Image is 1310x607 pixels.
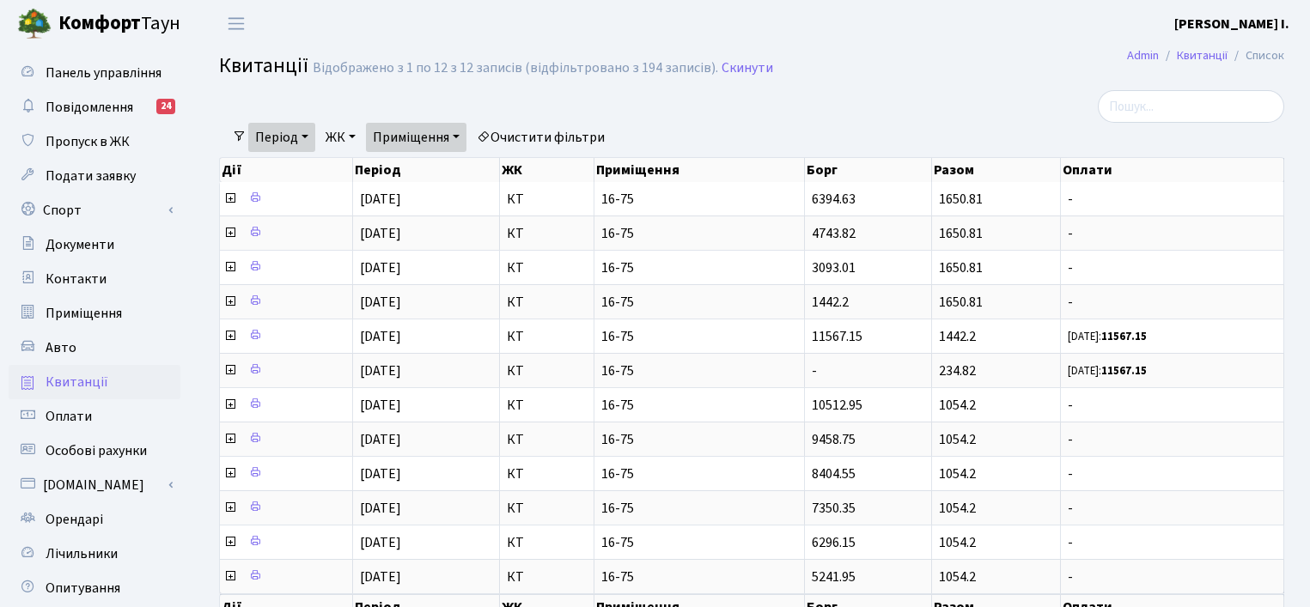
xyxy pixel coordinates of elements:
span: 7350.35 [812,499,856,518]
b: Комфорт [58,9,141,37]
a: Приміщення [9,296,180,331]
th: Разом [932,158,1061,182]
span: [DATE] [360,293,401,312]
a: Авто [9,331,180,365]
b: [PERSON_NAME] І. [1174,15,1289,33]
span: 1054.2 [939,568,976,586]
a: Квитанції [1177,46,1228,64]
a: Скинути [722,60,773,76]
span: 1650.81 [939,224,983,243]
th: Період [353,158,500,182]
span: КТ [507,536,587,549]
span: 16-75 [601,227,797,240]
span: 6394.63 [812,190,856,209]
span: 1442.2 [812,293,849,312]
a: Пропуск в ЖК [9,124,180,159]
span: 16-75 [601,295,797,309]
span: [DATE] [360,430,401,449]
span: Приміщення [46,304,122,323]
span: [DATE] [360,224,401,243]
a: Admin [1127,46,1159,64]
a: Подати заявку [9,159,180,193]
a: ЖК [319,123,363,152]
span: КТ [507,192,587,206]
span: Повідомлення [46,98,133,117]
span: 16-75 [601,433,797,446]
span: Панель управління [46,64,161,82]
small: [DATE]: [1068,329,1147,344]
span: 1054.2 [939,464,976,483]
span: КТ [507,364,587,378]
span: 5241.95 [812,568,856,586]
span: КТ [507,501,587,515]
span: Опитування [46,579,120,598]
span: 3093.01 [812,258,856,277]
a: Лічильники [9,537,180,571]
a: Орендарі [9,502,180,537]
span: КТ [507,261,587,275]
span: Лічильники [46,544,118,563]
th: Дії [220,158,353,182]
span: Пропуск в ЖК [46,132,130,151]
a: Особові рахунки [9,434,180,468]
span: Орендарі [46,510,103,529]
span: - [1068,261,1276,275]
span: - [1068,570,1276,584]
span: - [1068,295,1276,309]
span: [DATE] [360,499,401,518]
span: 16-75 [601,330,797,343]
span: [DATE] [360,361,401,380]
span: 1054.2 [939,396,976,415]
th: Приміщення [594,158,805,182]
span: 4743.82 [812,224,856,243]
span: 16-75 [601,398,797,412]
span: 1054.2 [939,499,976,518]
a: Оплати [9,399,180,434]
span: КТ [507,570,587,584]
span: - [1068,433,1276,446]
span: [DATE] [360,190,401,209]
span: Оплати [46,407,92,426]
span: Таун [58,9,180,39]
span: [DATE] [360,568,401,586]
span: [DATE] [360,327,401,346]
span: 6296.15 [812,533,856,552]
b: 11567.15 [1101,363,1147,379]
a: Спорт [9,193,180,228]
span: 1054.2 [939,430,976,449]
span: КТ [507,330,587,343]
a: Приміщення [366,123,466,152]
span: [DATE] [360,464,401,483]
a: Документи [9,228,180,262]
span: 9458.75 [812,430,856,449]
span: Квитанції [46,373,108,392]
a: Очистити фільтри [470,123,612,152]
b: 11567.15 [1101,329,1147,344]
button: Переключити навігацію [215,9,258,38]
span: 1442.2 [939,327,976,346]
a: Панель управління [9,56,180,90]
span: 234.82 [939,361,976,380]
span: Авто [46,338,76,357]
span: Квитанції [219,51,308,81]
span: - [1068,501,1276,515]
span: 16-75 [601,536,797,549]
span: 16-75 [601,501,797,515]
span: - [1068,536,1276,549]
span: - [812,361,817,380]
span: 1650.81 [939,190,983,209]
span: - [1068,467,1276,481]
span: - [1068,398,1276,412]
span: КТ [507,467,587,481]
span: Документи [46,235,114,254]
a: Контакти [9,262,180,296]
div: Відображено з 1 по 12 з 12 записів (відфільтровано з 194 записів). [313,60,718,76]
span: КТ [507,398,587,412]
span: 10512.95 [812,396,862,415]
span: 1650.81 [939,258,983,277]
span: 16-75 [601,467,797,481]
a: [DOMAIN_NAME] [9,468,180,502]
th: Борг [805,158,932,182]
span: 1650.81 [939,293,983,312]
span: 11567.15 [812,327,862,346]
